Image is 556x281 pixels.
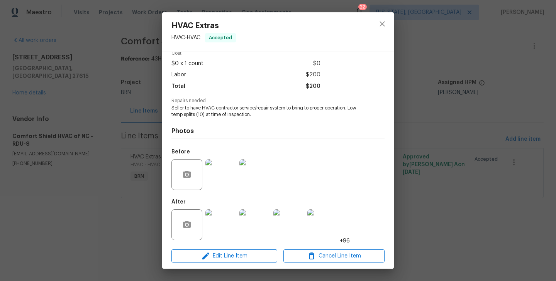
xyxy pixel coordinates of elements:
[206,34,235,42] span: Accepted
[306,69,320,81] span: $200
[360,3,365,11] div: 22
[171,249,277,263] button: Edit Line Item
[340,237,350,245] span: +96
[286,251,382,261] span: Cancel Line Item
[171,199,186,205] h5: After
[373,15,392,33] button: close
[171,35,200,40] span: HVAC - HVAC
[171,149,190,155] h5: Before
[171,58,203,69] span: $0 x 1 count
[171,98,385,103] span: Repairs needed
[171,127,385,135] h4: Photos
[313,58,320,69] span: $0
[171,69,186,81] span: Labor
[171,81,185,92] span: Total
[174,251,275,261] span: Edit Line Item
[306,81,320,92] span: $200
[171,105,363,118] span: Seller to have HVAC contractor service/repair system to bring to proper operation. Low temp split...
[283,249,385,263] button: Cancel Line Item
[171,51,320,56] span: Cost
[171,22,236,30] span: HVAC Extras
